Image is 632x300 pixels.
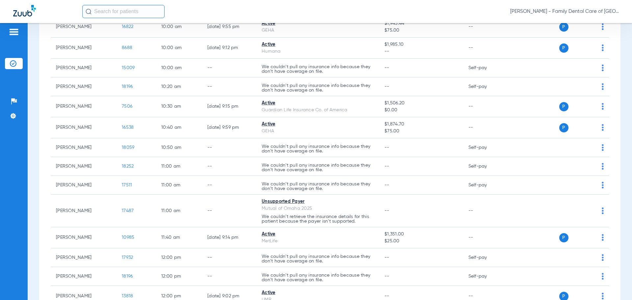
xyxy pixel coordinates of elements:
td: 10:20 AM [156,77,202,96]
span: 17511 [122,183,132,187]
div: Mutual of Omaha 2025 [262,205,374,212]
span: -- [384,164,389,169]
span: $1,351.00 [384,231,458,238]
img: Zuub Logo [13,5,36,16]
td: 10:00 AM [156,38,202,59]
td: [PERSON_NAME] [51,38,117,59]
td: -- [202,157,256,176]
div: Unsupported Payer [262,198,374,205]
img: group-dot-blue.svg [602,103,604,110]
span: 16822 [122,24,133,29]
img: group-dot-blue.svg [602,44,604,51]
td: 11:00 AM [156,157,202,176]
span: 18252 [122,164,134,169]
div: Guardian Life Insurance Co. of America [262,107,374,114]
td: -- [463,96,508,117]
td: Self-pay [463,138,508,157]
p: We couldn’t pull any insurance info because they don’t have coverage on file. [262,254,374,263]
img: group-dot-blue.svg [602,182,604,188]
td: Self-pay [463,59,508,77]
p: We couldn’t pull any insurance info because they don’t have coverage on file. [262,83,374,93]
td: [PERSON_NAME] [51,117,117,138]
td: [PERSON_NAME] [51,195,117,227]
td: -- [463,117,508,138]
span: $1,945.44 [384,20,458,27]
span: 18196 [122,84,133,89]
span: -- [384,255,389,260]
input: Search for patients [82,5,165,18]
span: P [559,22,568,32]
td: 10:00 AM [156,16,202,38]
div: GEHA [262,27,374,34]
span: -- [384,145,389,150]
td: 11:00 AM [156,176,202,195]
td: [DATE] 9:15 PM [202,96,256,117]
span: $1,506.20 [384,100,458,107]
span: 18059 [122,145,134,150]
span: 8688 [122,45,132,50]
td: Self-pay [463,157,508,176]
span: 7506 [122,104,132,109]
td: [DATE] 9:55 PM [202,16,256,38]
span: -- [384,48,458,55]
p: We couldn’t pull any insurance info because they don’t have coverage on file. [262,273,374,282]
span: -- [384,294,389,298]
img: group-dot-blue.svg [602,254,604,261]
img: group-dot-blue.svg [602,234,604,241]
td: [DATE] 9:12 PM [202,38,256,59]
td: -- [463,227,508,248]
span: 18196 [122,274,133,279]
span: $1,985.10 [384,41,458,48]
td: 10:30 AM [156,96,202,117]
span: $75.00 [384,27,458,34]
span: -- [384,208,389,213]
span: -- [384,84,389,89]
img: group-dot-blue.svg [602,124,604,131]
p: We couldn’t pull any insurance info because they don’t have coverage on file. [262,163,374,172]
img: group-dot-blue.svg [602,83,604,90]
span: [PERSON_NAME] - Family Dental Care of [GEOGRAPHIC_DATA] [510,8,619,15]
div: Active [262,20,374,27]
span: P [559,43,568,53]
td: 12:00 PM [156,248,202,267]
p: We couldn’t retrieve the insurance details for this patient because the payer isn’t supported. [262,214,374,224]
span: 10985 [122,235,134,240]
td: [PERSON_NAME] [51,176,117,195]
td: [DATE] 9:14 PM [202,227,256,248]
td: [DATE] 9:59 PM [202,117,256,138]
img: group-dot-blue.svg [602,65,604,71]
p: We couldn’t pull any insurance info because they don’t have coverage on file. [262,144,374,153]
div: GEHA [262,128,374,135]
td: -- [202,77,256,96]
td: [PERSON_NAME] [51,77,117,96]
span: $25.00 [384,238,458,245]
td: [PERSON_NAME] [51,267,117,286]
td: [PERSON_NAME] [51,138,117,157]
span: -- [384,274,389,279]
span: P [559,233,568,242]
td: 11:00 AM [156,195,202,227]
p: We couldn’t pull any insurance info because they don’t have coverage on file. [262,182,374,191]
img: group-dot-blue.svg [602,144,604,151]
img: group-dot-blue.svg [602,293,604,299]
img: hamburger-icon [9,28,19,36]
span: $75.00 [384,128,458,135]
td: Self-pay [463,248,508,267]
td: 12:00 PM [156,267,202,286]
span: -- [384,183,389,187]
td: -- [202,248,256,267]
td: -- [463,38,508,59]
td: 11:40 AM [156,227,202,248]
td: [PERSON_NAME] [51,16,117,38]
td: Self-pay [463,176,508,195]
td: Self-pay [463,267,508,286]
span: P [559,123,568,132]
span: -- [384,66,389,70]
span: P [559,102,568,111]
td: -- [463,16,508,38]
td: [PERSON_NAME] [51,96,117,117]
td: [PERSON_NAME] [51,248,117,267]
div: Active [262,121,374,128]
td: 10:00 AM [156,59,202,77]
div: Active [262,289,374,296]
